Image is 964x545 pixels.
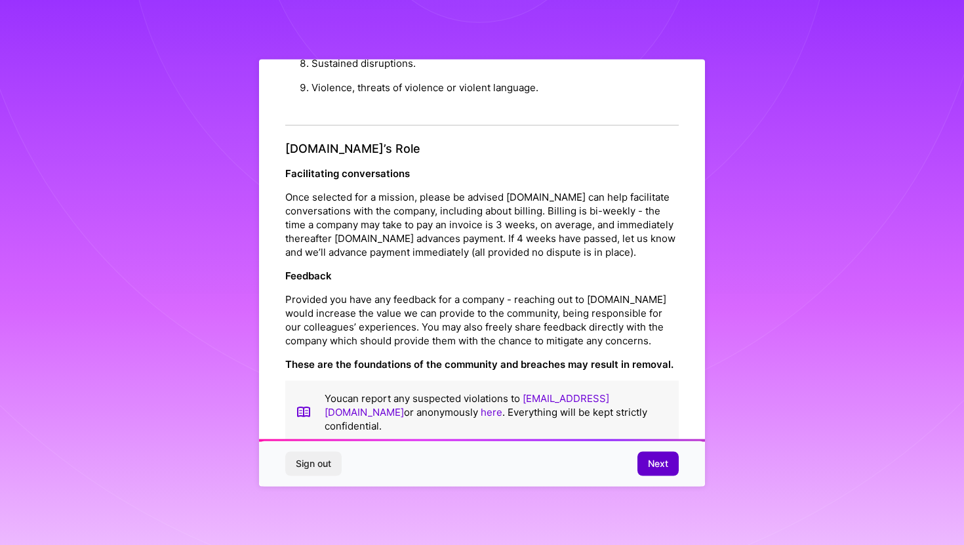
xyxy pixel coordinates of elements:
button: Next [637,452,679,475]
span: Sign out [296,457,331,470]
strong: Facilitating conversations [285,167,410,179]
span: Next [648,457,668,470]
h4: [DOMAIN_NAME]’s Role [285,142,679,156]
a: [EMAIL_ADDRESS][DOMAIN_NAME] [325,392,609,418]
a: here [481,405,502,418]
li: Violence, threats of violence or violent language. [311,75,679,100]
strong: These are the foundations of the community and breaches may result in removal. [285,357,673,370]
p: You can report any suspected violations to or anonymously . Everything will be kept strictly conf... [325,391,668,432]
strong: Feedback [285,269,332,281]
p: Once selected for a mission, please be advised [DOMAIN_NAME] can help facilitate conversations wi... [285,190,679,258]
img: book icon [296,391,311,432]
li: Sustained disruptions. [311,51,679,75]
button: Sign out [285,452,342,475]
p: Provided you have any feedback for a company - reaching out to [DOMAIN_NAME] would increase the v... [285,292,679,347]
